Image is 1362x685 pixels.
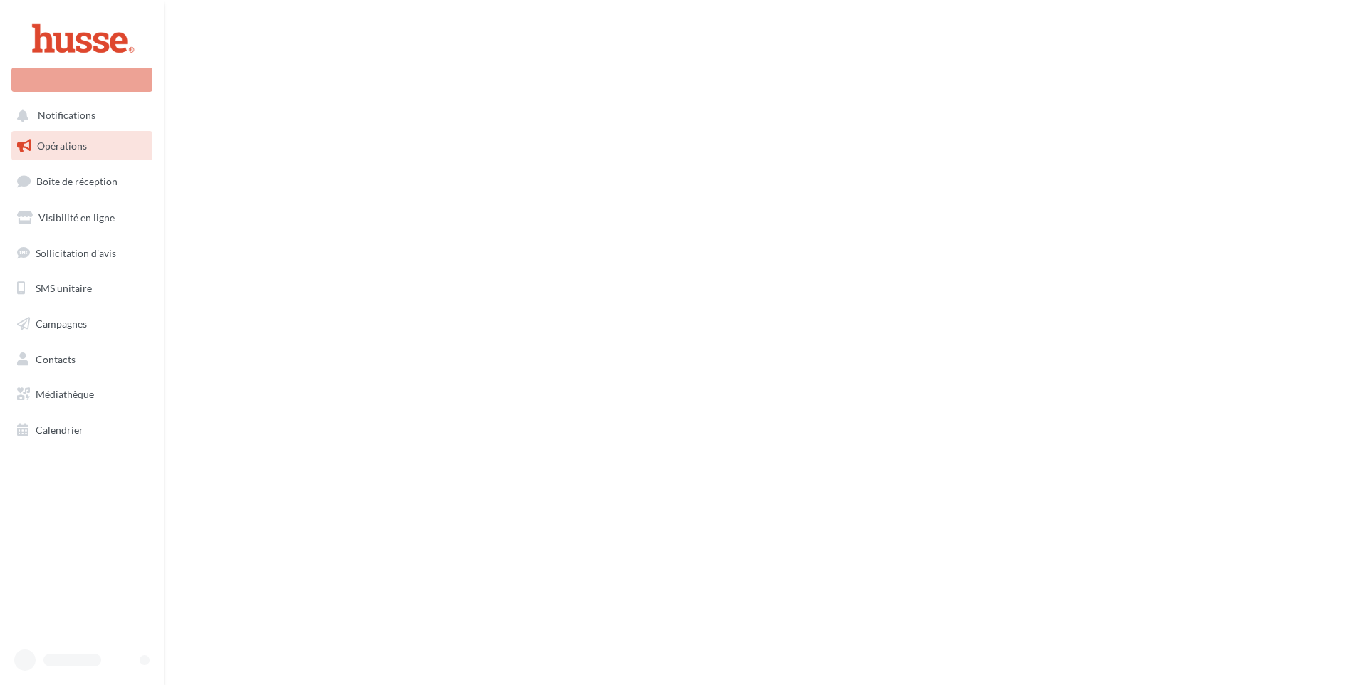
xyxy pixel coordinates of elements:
a: Calendrier [9,415,155,445]
a: Sollicitation d'avis [9,239,155,268]
a: Médiathèque [9,380,155,409]
span: Visibilité en ligne [38,211,115,224]
div: Nouvelle campagne [11,68,152,92]
a: Opérations [9,131,155,161]
span: Notifications [38,110,95,122]
a: SMS unitaire [9,273,155,303]
span: SMS unitaire [36,282,92,294]
a: Contacts [9,345,155,375]
span: Médiathèque [36,388,94,400]
a: Campagnes [9,309,155,339]
span: Boîte de réception [36,175,118,187]
a: Visibilité en ligne [9,203,155,233]
span: Sollicitation d'avis [36,246,116,258]
span: Calendrier [36,424,83,436]
span: Opérations [37,140,87,152]
span: Campagnes [36,318,87,330]
a: Boîte de réception [9,166,155,197]
span: Contacts [36,353,76,365]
